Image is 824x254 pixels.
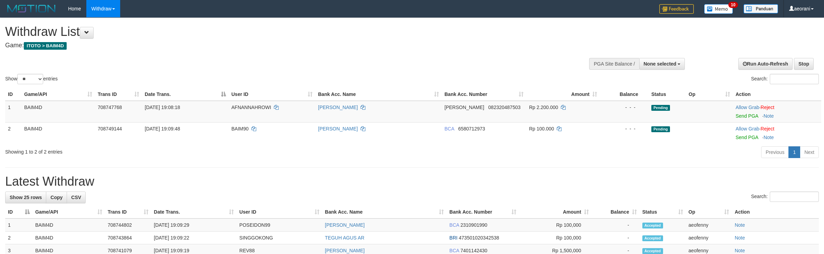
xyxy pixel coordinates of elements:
td: 2 [5,232,32,244]
span: Accepted [642,248,663,254]
span: Pending [651,105,670,111]
span: ITOTO > BAIM4D [24,42,67,50]
th: Date Trans.: activate to sort column ascending [151,206,237,218]
td: Rp 100,000 [519,218,592,232]
span: Copy 473501020342538 to clipboard [459,235,499,241]
th: User ID: activate to sort column ascending [237,206,322,218]
a: Run Auto-Refresh [738,58,793,70]
div: - - - [603,125,646,132]
h1: Withdraw List [5,25,543,39]
span: BAIM90 [231,126,249,131]
span: Rp 100.000 [529,126,554,131]
a: [PERSON_NAME] [318,126,358,131]
td: 1 [5,218,32,232]
span: Copy 082320487503 to clipboard [488,105,520,110]
button: None selected [639,58,685,70]
a: Allow Grab [736,126,759,131]
th: Balance [600,88,649,101]
th: Bank Acc. Name: activate to sort column ascending [322,206,447,218]
td: 708744802 [105,218,151,232]
span: [DATE] 19:09:48 [145,126,180,131]
td: [DATE] 19:09:22 [151,232,237,244]
td: 708743864 [105,232,151,244]
span: Pending [651,126,670,132]
img: panduan.png [744,4,778,13]
span: Copy 2310901990 to clipboard [460,222,487,228]
span: CSV [71,195,81,200]
span: Rp 2.200.000 [529,105,558,110]
span: None selected [644,61,677,67]
span: 708749144 [98,126,122,131]
div: Showing 1 to 2 of 2 entries [5,146,338,155]
div: PGA Site Balance / [589,58,639,70]
a: Reject [760,126,774,131]
img: Feedback.jpg [659,4,694,14]
th: User ID: activate to sort column ascending [229,88,315,101]
td: BAIM4D [32,218,105,232]
th: Trans ID: activate to sort column ascending [105,206,151,218]
span: Copy 7401142430 to clipboard [460,248,487,253]
img: MOTION_logo.png [5,3,58,14]
span: Accepted [642,235,663,241]
div: - - - [603,104,646,111]
span: [PERSON_NAME] [444,105,484,110]
td: 2 [5,122,21,144]
span: BRI [449,235,457,241]
td: [DATE] 19:09:29 [151,218,237,232]
span: Copy 6580712973 to clipboard [458,126,485,131]
th: Bank Acc. Number: activate to sort column ascending [447,206,519,218]
th: Bank Acc. Name: activate to sort column ascending [315,88,442,101]
td: BAIM4D [32,232,105,244]
a: Show 25 rows [5,192,46,203]
span: 10 [728,2,738,8]
a: Reject [760,105,774,110]
th: Status [649,88,686,101]
th: Op: activate to sort column ascending [686,206,732,218]
select: Showentries [17,74,43,84]
td: · [733,101,821,123]
span: Show 25 rows [10,195,42,200]
td: - [592,218,640,232]
a: TEGUH AGUS AR [325,235,364,241]
td: BAIM4D [21,101,95,123]
a: CSV [67,192,86,203]
a: Note [764,135,774,140]
img: Button%20Memo.svg [704,4,733,14]
th: Op: activate to sort column ascending [686,88,733,101]
span: · [736,105,760,110]
th: Game/API: activate to sort column ascending [21,88,95,101]
span: BCA [444,126,454,131]
td: aeofenny [686,232,732,244]
td: 1 [5,101,21,123]
span: Accepted [642,223,663,228]
td: - [592,232,640,244]
th: Status: activate to sort column ascending [640,206,686,218]
td: BAIM4D [21,122,95,144]
th: ID [5,88,21,101]
th: Bank Acc. Number: activate to sort column ascending [442,88,526,101]
span: · [736,126,760,131]
th: Action [732,206,819,218]
td: · [733,122,821,144]
span: BCA [449,248,459,253]
th: Game/API: activate to sort column ascending [32,206,105,218]
a: Allow Grab [736,105,759,110]
input: Search: [770,74,819,84]
th: Amount: activate to sort column ascending [519,206,592,218]
a: Note [735,248,745,253]
a: Previous [761,146,789,158]
td: POSEIDON99 [237,218,322,232]
td: SINGGOKONG [237,232,322,244]
td: aeofenny [686,218,732,232]
span: Copy [50,195,63,200]
span: BCA [449,222,459,228]
a: [PERSON_NAME] [325,222,365,228]
label: Search: [751,74,819,84]
span: AFNANNAHROWI [231,105,271,110]
a: [PERSON_NAME] [325,248,365,253]
a: [PERSON_NAME] [318,105,358,110]
a: Note [764,113,774,119]
a: Stop [794,58,814,70]
input: Search: [770,192,819,202]
a: Next [800,146,819,158]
